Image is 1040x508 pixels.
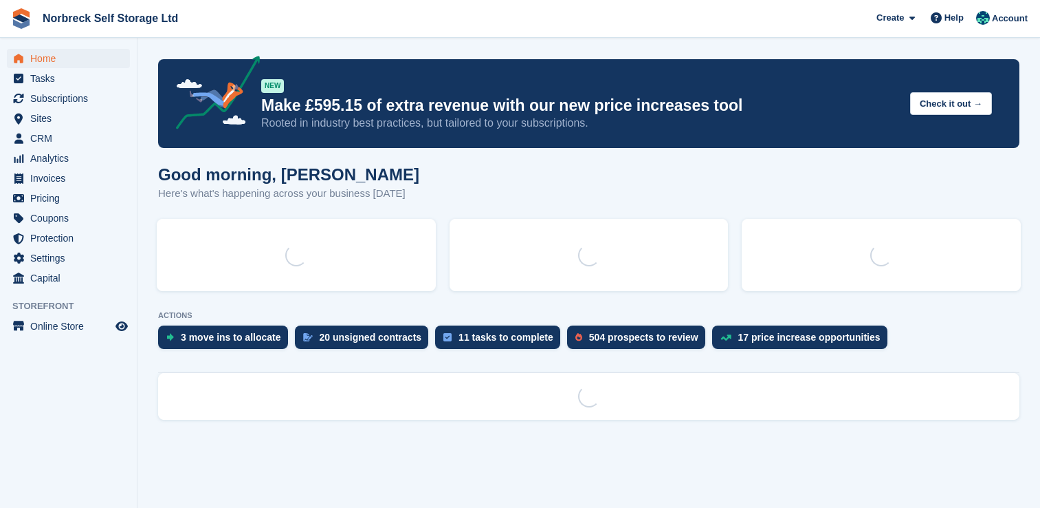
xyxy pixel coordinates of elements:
[11,8,32,29] img: stora-icon-8386f47178a22dfd0bd8f6a31ec36ba5ce8667c1dd55bd0f319d3a0aa187defe.svg
[295,326,436,356] a: 20 unsigned contracts
[7,229,130,248] a: menu
[944,11,964,25] span: Help
[976,11,990,25] img: Sally King
[7,189,130,208] a: menu
[7,129,130,148] a: menu
[261,116,899,131] p: Rooted in industry best practices, but tailored to your subscriptions.
[458,332,553,343] div: 11 tasks to complete
[7,89,130,108] a: menu
[158,311,1019,320] p: ACTIONS
[113,318,130,335] a: Preview store
[712,326,894,356] a: 17 price increase opportunities
[876,11,904,25] span: Create
[575,333,582,341] img: prospect-51fa495bee0391a8d652442698ab0144808aea92771e9ea1ae160a38d050c398.svg
[30,69,113,88] span: Tasks
[7,109,130,128] a: menu
[7,49,130,68] a: menu
[7,317,130,336] a: menu
[992,12,1028,25] span: Account
[30,229,113,248] span: Protection
[166,333,174,341] img: move_ins_to_allocate_icon-fdf77a2bb77ea45bf5b3d319d69a93e2d87916cf1d5bf7949dd705db3b84f3ca.svg
[7,149,130,168] a: menu
[7,169,130,188] a: menu
[30,129,113,148] span: CRM
[30,169,113,188] span: Invoices
[37,7,184,30] a: Norbreck Self Storage Ltd
[30,209,113,228] span: Coupons
[30,268,113,288] span: Capital
[30,149,113,168] span: Analytics
[30,49,113,68] span: Home
[7,209,130,228] a: menu
[261,79,284,93] div: NEW
[261,96,899,116] p: Make £595.15 of extra revenue with our new price increases tool
[435,326,567,356] a: 11 tasks to complete
[30,248,113,268] span: Settings
[910,92,992,115] button: Check it out →
[443,333,452,341] img: task-75834270c22a3079a89374b754ae025e5fb1db73e45f91037f5363f120a921f8.svg
[12,299,137,313] span: Storefront
[164,56,261,134] img: price-adjustments-announcement-icon-8257ccfd72463d97f412b2fc003d46551f7dbcb40ab6d574587a9cd5c0d94...
[7,248,130,268] a: menu
[589,332,698,343] div: 504 prospects to review
[30,317,113,336] span: Online Store
[567,326,712,356] a: 504 prospects to review
[181,332,281,343] div: 3 move ins to allocate
[30,89,113,108] span: Subscriptions
[158,326,295,356] a: 3 move ins to allocate
[720,335,731,341] img: price_increase_opportunities-93ffe204e8149a01c8c9dc8f82e8f89637d9d84a8eef4429ea346261dce0b2c0.svg
[158,186,419,202] p: Here's what's happening across your business [DATE]
[320,332,422,343] div: 20 unsigned contracts
[30,189,113,208] span: Pricing
[158,165,419,184] h1: Good morning, [PERSON_NAME]
[738,332,881,343] div: 17 price increase opportunities
[7,268,130,288] a: menu
[30,109,113,128] span: Sites
[7,69,130,88] a: menu
[303,333,313,341] img: contract_signature_icon-13c848040528278c33f63329250d36e43548de30e8caae1d1a13099fd9432cc5.svg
